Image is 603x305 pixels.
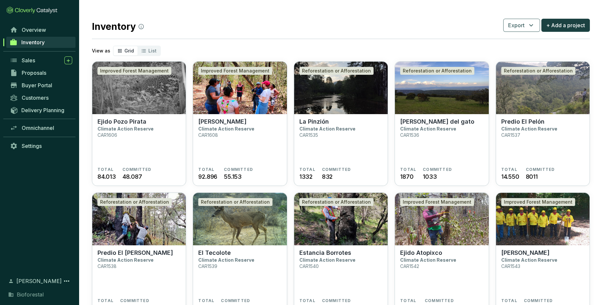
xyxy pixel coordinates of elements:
[400,67,474,75] div: Reforestation or Afforestation
[294,193,388,245] img: Estancia Borrotes
[97,67,171,75] div: Improved Forest Management
[97,167,114,172] span: TOTAL
[21,39,45,46] span: Inventory
[501,126,557,132] p: Climate Action Reserve
[496,62,590,114] img: Predio El Pelón
[97,198,172,206] div: Reforestation or Afforestation
[193,61,287,186] a: Ejido GavilanesImproved Forest Management[PERSON_NAME]Climate Action ReserveCAR1608TOTAL92.896COM...
[92,20,144,33] h2: Inventory
[400,118,474,125] p: [PERSON_NAME] del gato
[526,172,537,181] span: 8011
[400,257,456,263] p: Climate Action Reserve
[17,291,44,298] span: Bioforestal
[22,82,52,89] span: Buyer Portal
[198,118,247,125] p: [PERSON_NAME]
[501,249,549,256] p: [PERSON_NAME]
[224,167,253,172] span: COMMITTED
[299,67,374,75] div: Reforestation or Afforestation
[299,263,319,269] p: CAR1540
[122,172,142,181] span: 48.087
[22,70,46,76] span: Proposals
[546,21,585,29] span: + Add a project
[501,67,575,75] div: Reforestation or Afforestation
[299,249,351,256] p: Estancia Borrotes
[400,298,416,303] span: TOTAL
[496,193,590,245] img: Ejido Malila
[395,61,489,186] a: Peña del gatoReforestation or Afforestation[PERSON_NAME] del gatoClimate Action ReserveCAR1536TOT...
[92,193,186,245] img: Predio El Águila
[299,126,355,132] p: Climate Action Reserve
[7,67,75,78] a: Proposals
[423,167,452,172] span: COMMITTED
[423,172,437,181] span: 1033
[501,198,575,206] div: Improved Forest Management
[503,19,540,32] button: Export
[400,132,419,138] p: CAR1536
[97,132,117,138] p: CAR1606
[322,298,351,303] span: COMMITTED
[97,298,114,303] span: TOTAL
[198,167,214,172] span: TOTAL
[193,193,287,245] img: El Tecolote
[124,48,134,53] span: Grid
[294,61,388,186] a: La Pinzión Reforestation or AfforestationLa PinziónClimate Action ReserveCAR1535TOTAL1332COMMITTE...
[7,24,75,35] a: Overview
[97,263,117,269] p: CAR1538
[97,257,154,263] p: Climate Action Reserve
[501,172,519,181] span: 14.550
[508,21,525,29] span: Export
[400,167,416,172] span: TOTAL
[21,107,64,113] span: Delivery Planning
[501,132,520,138] p: CAR1537
[322,172,333,181] span: 832
[299,132,318,138] p: CAR1535
[22,125,54,131] span: Omnichannel
[198,126,254,132] p: Climate Action Reserve
[501,257,557,263] p: Climate Action Reserve
[299,257,355,263] p: Climate Action Reserve
[198,172,217,181] span: 92.896
[6,37,75,48] a: Inventory
[322,167,351,172] span: COMMITTED
[22,143,42,149] span: Settings
[501,298,517,303] span: TOTAL
[22,57,35,64] span: Sales
[22,27,46,33] span: Overview
[198,249,231,256] p: El Tecolote
[113,46,161,56] div: segmented control
[97,126,154,132] p: Climate Action Reserve
[524,298,553,303] span: COMMITTED
[122,167,152,172] span: COMMITTED
[193,62,287,114] img: Ejido Gavilanes
[16,277,62,285] span: [PERSON_NAME]
[92,48,110,54] p: View as
[395,62,488,114] img: Peña del gato
[198,298,214,303] span: TOTAL
[501,118,545,125] p: Predio El Pelón
[299,198,374,206] div: Reforestation or Afforestation
[400,172,413,181] span: 1870
[198,263,217,269] p: CAR1539
[501,263,520,269] p: CAR1543
[221,298,250,303] span: COMMITTED
[400,249,442,256] p: Ejido Atopixco
[7,55,75,66] a: Sales
[526,167,555,172] span: COMMITTED
[294,62,388,114] img: La Pinzión
[198,132,218,138] p: CAR1608
[395,193,488,245] img: Ejido Atopixco
[198,198,272,206] div: Reforestation or Afforestation
[7,140,75,152] a: Settings
[7,122,75,133] a: Omnichannel
[224,172,242,181] span: 55.153
[22,94,49,101] span: Customers
[299,298,315,303] span: TOTAL
[7,80,75,91] a: Buyer Portal
[299,172,312,181] span: 1332
[400,263,419,269] p: CAR1542
[425,298,454,303] span: COMMITTED
[92,61,186,186] a: Ejido Pozo PirataImproved Forest ManagementEjido Pozo PirataClimate Action ReserveCAR1606TOTAL84....
[496,61,590,186] a: Predio El PelónReforestation or AfforestationPredio El PelónClimate Action ReserveCAR1537TOTAL14....
[97,249,173,256] p: Predio El [PERSON_NAME]
[97,172,116,181] span: 84.013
